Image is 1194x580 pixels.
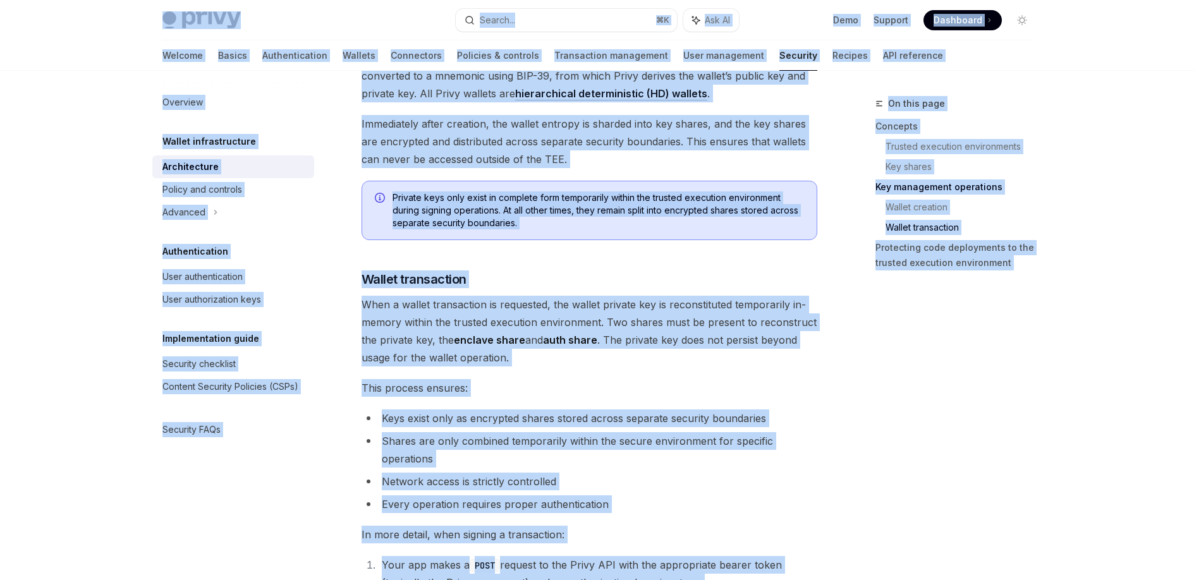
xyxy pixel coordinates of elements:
[152,353,314,375] a: Security checklist
[362,526,817,543] span: In more detail, when signing a transaction:
[457,40,539,71] a: Policies & controls
[152,265,314,288] a: User authentication
[875,177,1042,197] a: Key management operations
[554,40,668,71] a: Transaction management
[362,409,817,427] li: Keys exist only as encrypted shares stored across separate security boundaries
[454,334,525,346] strong: enclave share
[162,244,228,259] h5: Authentication
[152,288,314,311] a: User authorization keys
[886,136,1042,157] a: Trusted execution environments
[875,238,1042,273] a: Protecting code deployments to the trusted execution environment
[362,115,817,168] span: Immediately after creation, the wallet entropy is sharded into key shares, and the key shares are...
[480,13,515,28] div: Search...
[934,14,982,27] span: Dashboard
[262,40,327,71] a: Authentication
[162,379,298,394] div: Content Security Policies (CSPs)
[832,40,868,71] a: Recipes
[218,40,247,71] a: Basics
[152,91,314,114] a: Overview
[162,205,205,220] div: Advanced
[923,10,1002,30] a: Dashboard
[543,334,597,346] strong: auth share
[705,14,730,27] span: Ask AI
[162,40,203,71] a: Welcome
[886,197,1042,217] a: Wallet creation
[375,193,387,205] svg: Info
[162,95,203,110] div: Overview
[1012,10,1032,30] button: Toggle dark mode
[886,217,1042,238] a: Wallet transaction
[152,418,314,441] a: Security FAQs
[362,270,466,288] span: Wallet transaction
[343,40,375,71] a: Wallets
[656,15,669,25] span: ⌘ K
[683,9,739,32] button: Ask AI
[362,495,817,513] li: Every operation requires proper authentication
[362,296,817,366] span: When a wallet transaction is requested, the wallet private key is reconstituted temporarily in-me...
[470,559,500,572] code: POST
[875,116,1042,136] a: Concepts
[162,422,221,437] div: Security FAQs
[362,379,817,397] span: This process ensures:
[162,356,236,372] div: Security checklist
[515,87,707,100] a: hierarchical deterministic (HD) wallets
[833,14,858,27] a: Demo
[391,40,442,71] a: Connectors
[886,157,1042,177] a: Key shares
[162,331,259,346] h5: Implementation guide
[152,178,314,201] a: Policy and controls
[152,155,314,178] a: Architecture
[883,40,943,71] a: API reference
[162,159,219,174] div: Architecture
[162,11,241,29] img: light logo
[393,191,804,229] span: Private keys only exist in complete form temporarily within the trusted execution environment dur...
[874,14,908,27] a: Support
[162,182,242,197] div: Policy and controls
[362,432,817,468] li: Shares are only combined temporarily within the secure environment for specific operations
[456,9,677,32] button: Search...⌘K
[152,375,314,398] a: Content Security Policies (CSPs)
[162,292,261,307] div: User authorization keys
[779,40,817,71] a: Security
[162,134,256,149] h5: Wallet infrastructure
[362,473,817,490] li: Network access is strictly controlled
[162,269,243,284] div: User authentication
[888,96,945,111] span: On this page
[683,40,764,71] a: User management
